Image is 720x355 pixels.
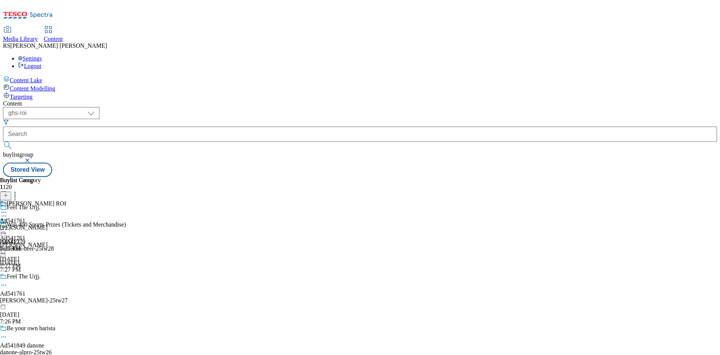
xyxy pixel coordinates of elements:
a: Content [44,27,63,42]
span: Media Library [3,36,38,42]
span: buylistgroup [3,151,33,158]
button: Stored View [3,163,52,177]
a: Settings [18,55,42,62]
span: RS [3,42,10,49]
div: [PERSON_NAME] ROI [7,200,66,207]
input: Search [3,127,717,142]
a: Media Library [3,27,38,42]
span: Targeting [10,94,33,100]
span: Content [44,36,63,42]
div: Win 400 Sports Prizes (Tickets and Merchandise) [7,221,126,228]
a: Content Modelling [3,84,717,92]
a: Logout [18,63,41,69]
div: Content [3,100,717,107]
div: Be your own barista [7,325,55,332]
a: Content Lake [3,76,717,84]
span: [PERSON_NAME] [PERSON_NAME] [10,42,107,49]
a: Targeting [3,92,717,100]
svg: Search Filters [3,119,9,125]
div: Feel The Urjj. [7,273,40,280]
span: Content Lake [10,77,42,83]
span: Content Modelling [10,85,55,92]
